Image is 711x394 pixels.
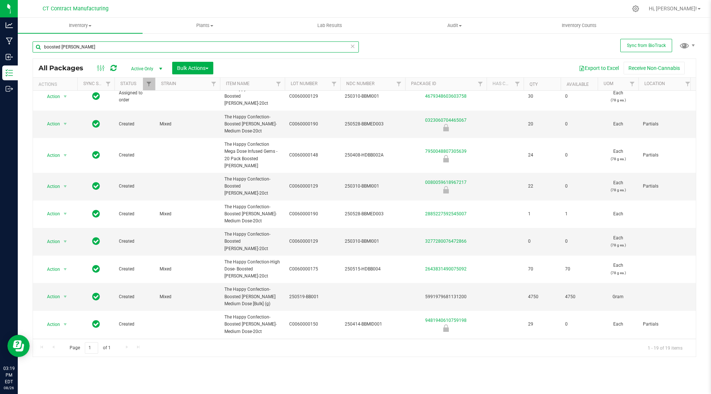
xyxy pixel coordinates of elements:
a: Location [644,81,665,86]
span: Created [119,266,151,273]
span: Clear [350,41,355,51]
a: Filter [511,78,524,90]
span: Action [40,150,60,161]
span: 4750 [528,293,556,300]
p: (78 g ea.) [602,269,634,276]
a: Sync Status [83,81,112,86]
a: Filter [682,78,694,90]
span: C0060000148 [289,152,336,159]
span: 0 [565,93,593,100]
a: Filter [143,78,155,90]
span: 1 - 19 of 19 items [642,342,688,353]
div: Actions [39,82,74,87]
span: In Sync [92,181,100,191]
span: select [61,319,70,330]
span: 1 [528,211,556,218]
span: The Happy Confection-Boosted [PERSON_NAME]-Medium Dose-20ct [224,114,280,135]
span: Action [40,209,60,219]
a: NDC Number [346,81,374,86]
span: Each [602,90,634,104]
span: select [61,150,70,161]
div: 5991979681131200 [404,293,488,300]
span: Inventory Counts [552,22,607,29]
span: Created [119,183,151,190]
span: select [61,119,70,129]
span: In Sync [92,91,100,101]
a: Lot Number [291,81,317,86]
span: Created [119,293,151,300]
span: Action [40,236,60,247]
span: C0060000150 [289,321,336,328]
a: 0323060704465067 [425,118,467,123]
span: 0 [528,238,556,245]
a: Lab Results [267,18,392,33]
span: Each [602,121,634,128]
span: 70 [565,266,593,273]
span: select [61,264,70,275]
span: 24 [528,152,556,159]
span: All Packages [39,64,91,72]
span: 250310-BBMI001 [345,93,401,100]
span: select [61,292,70,302]
span: 30 [528,93,556,100]
span: The Happy Confection-High Dose- Boosted [PERSON_NAME]-20ct [224,259,280,280]
a: 7950048807305639 [425,149,467,154]
a: Plants [143,18,267,33]
span: In Sync [92,119,100,129]
span: 250528-BBMED003 [345,211,401,218]
a: Package ID [411,81,436,86]
a: 2643831490075092 [425,266,467,272]
span: The Happy Confection-Boosted [PERSON_NAME]-Medium Dose-20ct [224,314,280,335]
span: In Sync [92,150,100,160]
span: 0 [565,183,593,190]
span: select [61,91,70,102]
a: UOM [604,81,613,86]
a: Filter [273,78,285,90]
span: Action [40,91,60,102]
span: Created [119,238,151,245]
span: 250408-HDBB002A [345,152,401,159]
span: select [61,236,70,247]
button: Sync from BioTrack [620,39,672,52]
span: select [61,181,70,192]
inline-svg: Inbound [6,53,13,61]
inline-svg: Analytics [6,21,13,29]
div: Newly Received [404,324,488,332]
span: C0060000129 [289,183,336,190]
p: 08/26 [3,385,14,391]
inline-svg: Inventory [6,69,13,77]
span: Created [119,121,151,128]
a: Status [120,81,136,86]
span: 250310-BBMI001 [345,183,401,190]
a: Filter [208,78,220,90]
span: 250310-BBMI001 [345,238,401,245]
span: 250528-BBMED003 [345,121,401,128]
span: 250414-BBMID001 [345,321,401,328]
span: C0060000129 [289,238,336,245]
a: Filter [626,78,638,90]
span: Gram [602,293,634,300]
span: Each [602,262,634,276]
span: 0 [565,238,593,245]
a: Strain [161,81,176,86]
a: Inventory Counts [517,18,642,33]
span: Mixed [160,121,216,128]
span: Audit [393,22,517,29]
span: C0060000175 [289,266,336,273]
p: (78 g ea.) [602,97,634,104]
span: Assigned to order [119,90,151,104]
span: Created [119,152,151,159]
div: Newly Received [404,186,488,193]
span: 0 [565,321,593,328]
span: Lab Results [307,22,352,29]
th: Has COA [487,78,524,91]
span: select [61,209,70,219]
a: Available [567,82,589,87]
span: Mixed [160,266,216,273]
span: C0060000129 [289,93,336,100]
span: 250519-BB001 [289,293,336,300]
a: Item Name [226,81,250,86]
input: Search Package ID, Item Name, SKU, Lot or Part Number... [33,41,359,53]
span: C0060000190 [289,121,336,128]
span: The Happy Confection-Boosted [PERSON_NAME]-20ct [224,176,280,197]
